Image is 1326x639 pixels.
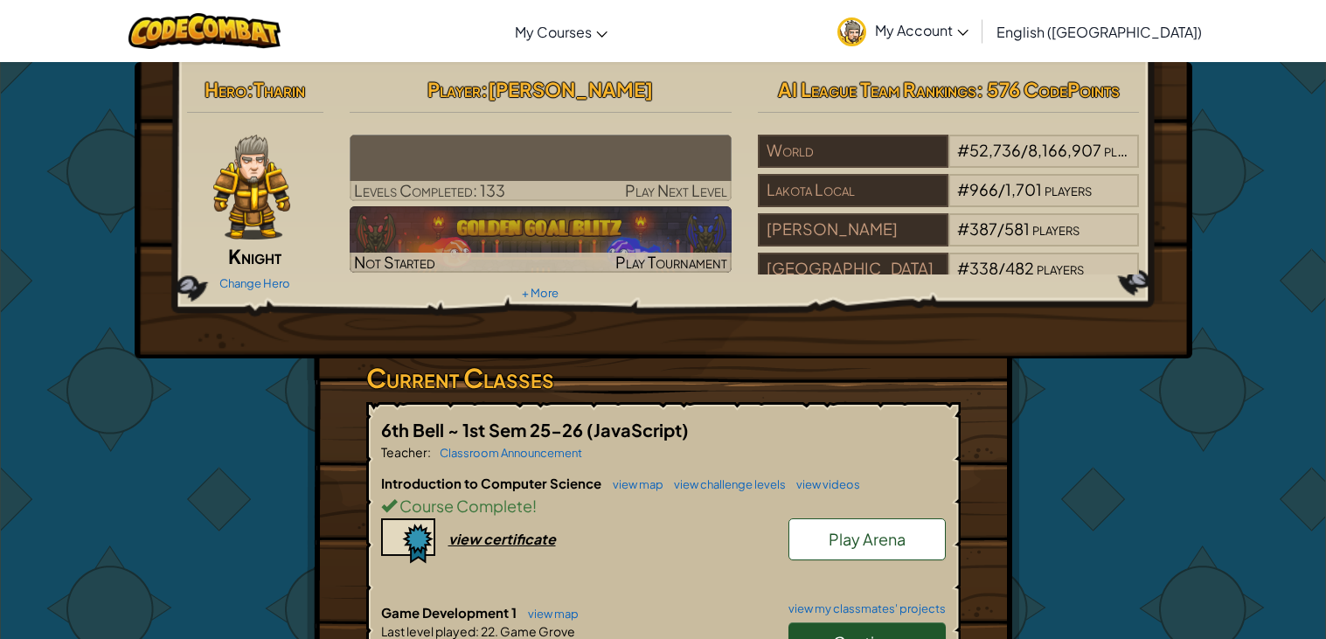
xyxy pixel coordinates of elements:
span: English ([GEOGRAPHIC_DATA]) [996,23,1202,41]
a: My Account [829,3,977,59]
img: avatar [837,17,866,46]
a: My Courses [506,8,616,55]
img: CodeCombat logo [128,13,281,49]
span: My Account [875,21,968,39]
a: English ([GEOGRAPHIC_DATA]) [988,8,1211,55]
span: My Courses [515,23,592,41]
